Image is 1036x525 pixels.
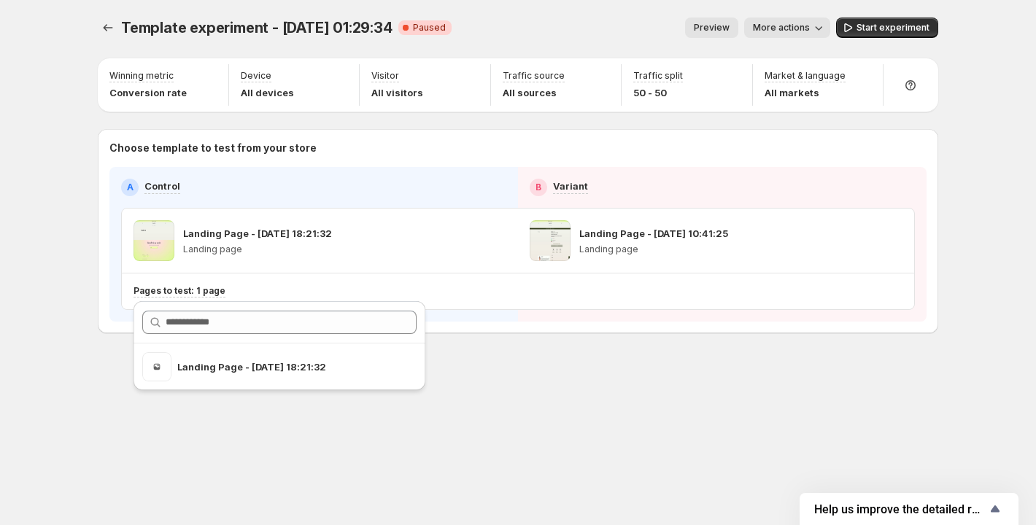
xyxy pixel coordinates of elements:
span: Start experiment [857,22,929,34]
p: Variant [553,179,588,193]
p: Market & language [765,70,846,82]
p: Conversion rate [109,85,187,100]
button: Show survey - Help us improve the detailed report for A/B campaigns [814,500,1004,518]
span: Template experiment - [DATE] 01:29:34 [121,19,393,36]
span: Preview [694,22,730,34]
p: Pages to test: 1 page [134,285,225,297]
img: Landing Page - Oct 3, 18:21:32 [142,352,171,381]
p: All devices [241,85,294,100]
p: Landing Page - [DATE] 18:21:32 [183,226,332,241]
span: Paused [413,22,446,34]
p: Traffic split [633,70,683,82]
p: Landing page [579,244,728,255]
span: Help us improve the detailed report for A/B campaigns [814,502,986,516]
button: Start experiment [836,17,938,38]
button: Preview [685,17,738,38]
p: Traffic source [503,70,565,82]
p: Landing Page - [DATE] 18:21:32 [177,359,370,374]
p: Device [241,70,271,82]
p: Winning metric [109,70,174,82]
p: All visitors [371,85,423,100]
p: All markets [765,85,846,100]
p: Landing page [183,244,332,255]
button: More actions [744,17,830,38]
button: Experiments [98,17,118,38]
img: Landing Page - Oct 3, 10:41:25 [530,220,571,261]
p: All sources [503,85,565,100]
p: Landing Page - [DATE] 10:41:25 [579,226,728,241]
h2: B [536,182,541,193]
p: Control [144,179,180,193]
span: More actions [753,22,810,34]
h2: A [127,182,134,193]
p: 50 - 50 [633,85,683,100]
p: Choose template to test from your store [109,141,927,155]
p: Visitor [371,70,399,82]
img: Landing Page - Oct 3, 18:21:32 [134,220,174,261]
